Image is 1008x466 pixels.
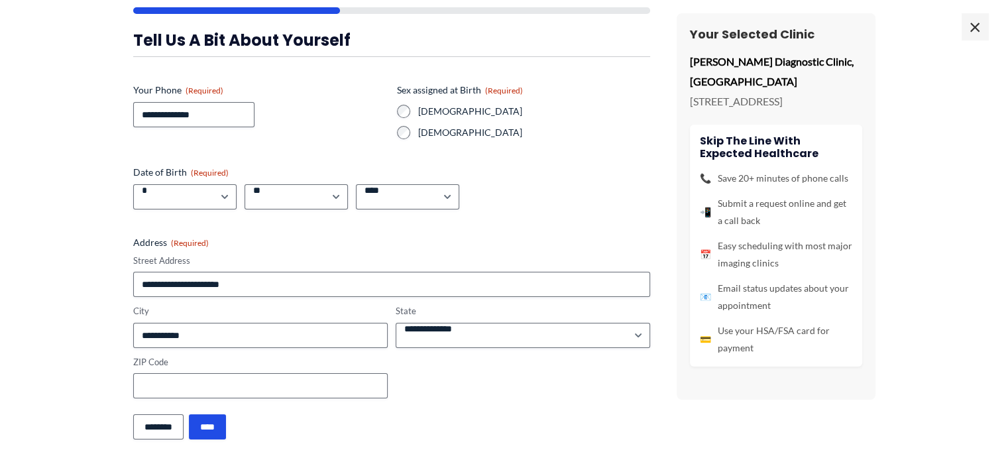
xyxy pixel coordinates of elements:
legend: Date of Birth [133,166,229,179]
li: Submit a request online and get a call back [700,195,852,229]
span: × [962,13,988,40]
h4: Skip the line with Expected Healthcare [700,135,852,160]
li: Use your HSA/FSA card for payment [700,322,852,357]
span: 📲 [700,204,711,221]
label: [DEMOGRAPHIC_DATA] [418,105,650,118]
li: Save 20+ minutes of phone calls [700,170,852,187]
legend: Sex assigned at Birth [397,84,523,97]
span: (Required) [485,86,523,95]
label: Your Phone [133,84,386,97]
label: City [133,305,388,318]
h3: Tell us a bit about yourself [133,30,650,50]
span: 📧 [700,288,711,306]
span: (Required) [191,168,229,178]
legend: Address [133,236,209,249]
span: (Required) [186,86,223,95]
label: State [396,305,650,318]
span: 📅 [700,246,711,263]
span: (Required) [171,238,209,248]
h3: Your Selected Clinic [690,27,862,42]
span: 💳 [700,331,711,348]
label: Street Address [133,255,650,267]
li: Email status updates about your appointment [700,280,852,314]
span: 📞 [700,170,711,187]
label: [DEMOGRAPHIC_DATA] [418,126,650,139]
li: Easy scheduling with most major imaging clinics [700,237,852,272]
label: ZIP Code [133,356,388,369]
p: [STREET_ADDRESS] [690,91,862,111]
p: [PERSON_NAME] Diagnostic Clinic, [GEOGRAPHIC_DATA] [690,52,862,91]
